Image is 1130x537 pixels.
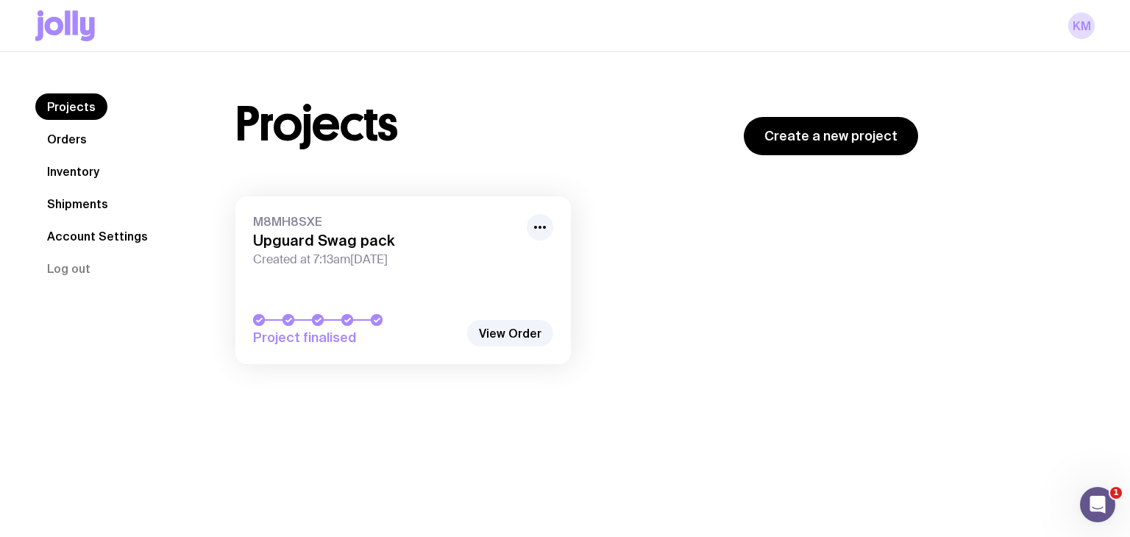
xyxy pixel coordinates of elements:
a: Account Settings [35,223,160,249]
a: KM [1068,13,1095,39]
span: Project finalised [253,329,459,346]
span: M8MH8SXE [253,214,518,229]
a: View Order [467,320,553,346]
h1: Projects [235,101,398,148]
a: Create a new project [744,117,918,155]
a: Orders [35,126,99,152]
a: Inventory [35,158,111,185]
a: Projects [35,93,107,120]
span: 1 [1110,487,1122,499]
h3: Upguard Swag pack [253,232,518,249]
button: Log out [35,255,102,282]
span: Created at 7:13am[DATE] [253,252,518,267]
a: M8MH8SXEUpguard Swag packCreated at 7:13am[DATE]Project finalised [235,196,571,364]
iframe: Intercom live chat [1080,487,1115,522]
a: Shipments [35,191,120,217]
